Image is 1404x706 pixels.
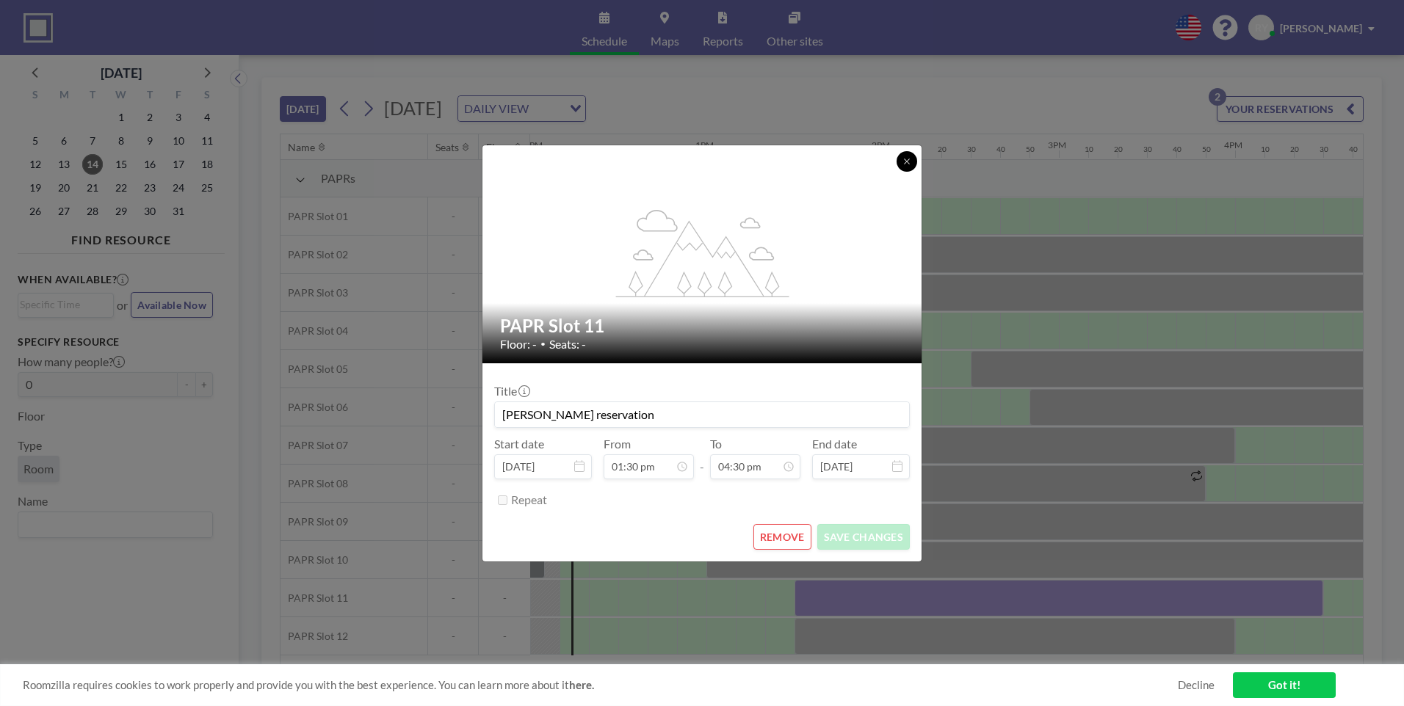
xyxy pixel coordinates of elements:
[549,337,586,352] span: Seats: -
[710,437,722,451] label: To
[817,524,910,550] button: SAVE CHANGES
[23,678,1178,692] span: Roomzilla requires cookies to work properly and provide you with the best experience. You can lea...
[569,678,594,691] a: here.
[500,337,537,352] span: Floor: -
[540,338,546,349] span: •
[495,402,909,427] input: (No title)
[500,315,905,337] h2: PAPR Slot 11
[1233,672,1336,698] a: Got it!
[1178,678,1215,692] a: Decline
[494,437,544,451] label: Start date
[616,208,789,296] g: flex-grow: 1.2;
[604,437,631,451] label: From
[700,442,704,474] span: -
[511,492,547,507] label: Repeat
[812,437,857,451] label: End date
[753,524,811,550] button: REMOVE
[494,384,529,399] label: Title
